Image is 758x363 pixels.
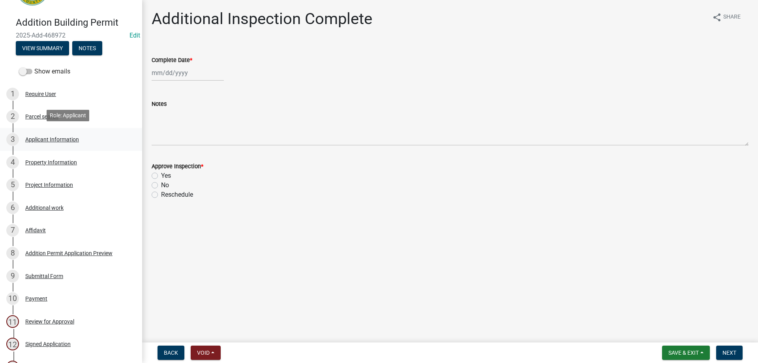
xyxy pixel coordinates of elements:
a: Edit [129,32,140,39]
div: 12 [6,338,19,350]
button: Back [158,346,184,360]
wm-modal-confirm: Edit Application Number [129,32,140,39]
div: Signed Application [25,341,71,347]
div: 3 [6,133,19,146]
div: Additional work [25,205,64,211]
div: Property Information [25,160,77,165]
div: Applicant Information [25,137,79,142]
div: 2 [6,110,19,123]
h1: Additional Inspection Complete [152,9,372,28]
div: 5 [6,179,19,191]
label: Approve Inspection [152,164,203,169]
button: Next [716,346,743,360]
div: Parcel search [25,114,58,119]
label: Reschedule [161,190,193,199]
button: Save & Exit [662,346,710,360]
label: Yes [161,171,171,181]
div: 4 [6,156,19,169]
label: No [161,181,169,190]
div: 9 [6,270,19,282]
button: View Summary [16,41,69,55]
div: Require User [25,91,56,97]
h4: Addition Building Permit [16,17,136,28]
div: 6 [6,201,19,214]
span: 2025-Add-468972 [16,32,126,39]
span: Void [197,350,210,356]
button: shareShare [706,9,747,25]
i: share [712,13,722,22]
div: Role: Applicant [47,110,89,121]
div: Payment [25,296,47,301]
div: Addition Permit Application Preview [25,250,113,256]
div: 1 [6,88,19,100]
label: Complete Date [152,58,192,63]
label: Notes [152,102,167,107]
button: Void [191,346,221,360]
input: mm/dd/yyyy [152,65,224,81]
span: Share [723,13,741,22]
span: Save & Exit [668,350,699,356]
div: 8 [6,247,19,260]
span: Next [722,350,736,356]
label: Show emails [19,67,70,76]
div: Submittal Form [25,273,63,279]
div: Affidavit [25,228,46,233]
div: 11 [6,315,19,328]
div: 7 [6,224,19,237]
wm-modal-confirm: Summary [16,45,69,52]
button: Notes [72,41,102,55]
div: 10 [6,292,19,305]
wm-modal-confirm: Notes [72,45,102,52]
div: Review for Approval [25,319,74,324]
span: Back [164,350,178,356]
div: Project Information [25,182,73,188]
